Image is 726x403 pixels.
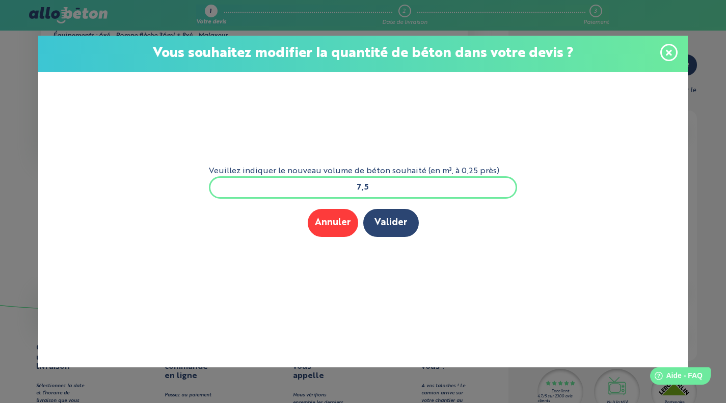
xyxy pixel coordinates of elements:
label: Veuillez indiquer le nouveau volume de béton souhaité (en m³, à 0,25 près) [209,167,518,176]
button: Annuler [308,209,358,237]
iframe: Help widget launcher [635,363,715,392]
button: Valider [363,209,419,237]
input: xxx [209,176,518,199]
p: Vous souhaitez modifier la quantité de béton dans votre devis ? [48,46,678,62]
